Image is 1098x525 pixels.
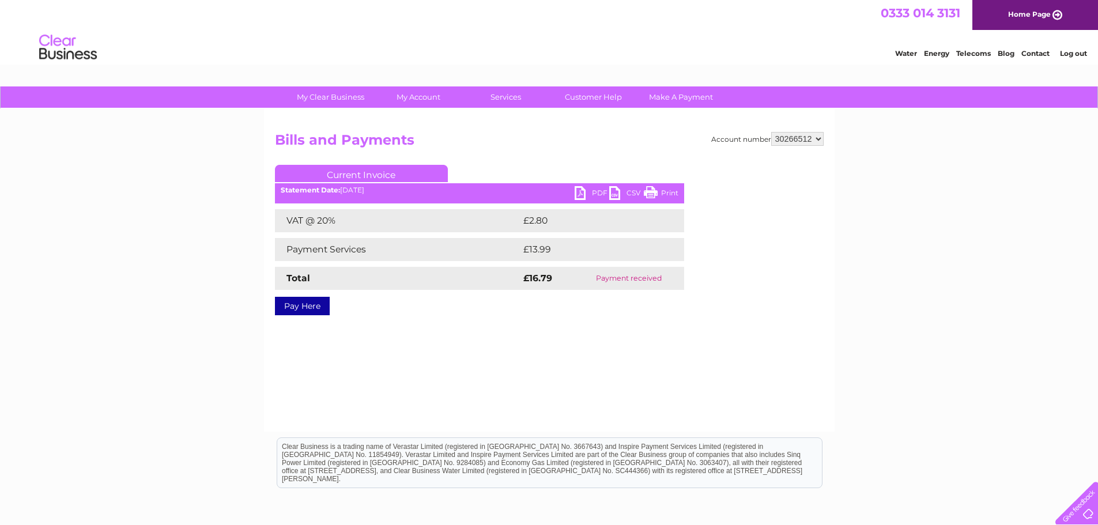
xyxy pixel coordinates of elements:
td: £13.99 [520,238,660,261]
a: Services [458,86,553,108]
td: Payment received [573,267,684,290]
h2: Bills and Payments [275,132,824,154]
td: VAT @ 20% [275,209,520,232]
a: Water [895,49,917,58]
a: Customer Help [546,86,641,108]
div: Account number [711,132,824,146]
a: 0333 014 3131 [881,6,960,20]
div: [DATE] [275,186,684,194]
a: CSV [609,186,644,203]
a: Current Invoice [275,165,448,182]
a: Pay Here [275,297,330,315]
td: £2.80 [520,209,658,232]
a: Blog [998,49,1014,58]
a: My Clear Business [283,86,378,108]
a: Log out [1060,49,1087,58]
a: PDF [575,186,609,203]
a: My Account [371,86,466,108]
a: Contact [1021,49,1050,58]
b: Statement Date: [281,186,340,194]
strong: Total [286,273,310,284]
a: Print [644,186,678,203]
a: Telecoms [956,49,991,58]
img: logo.png [39,30,97,65]
a: Make A Payment [633,86,729,108]
td: Payment Services [275,238,520,261]
a: Energy [924,49,949,58]
div: Clear Business is a trading name of Verastar Limited (registered in [GEOGRAPHIC_DATA] No. 3667643... [277,6,822,56]
strong: £16.79 [523,273,552,284]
